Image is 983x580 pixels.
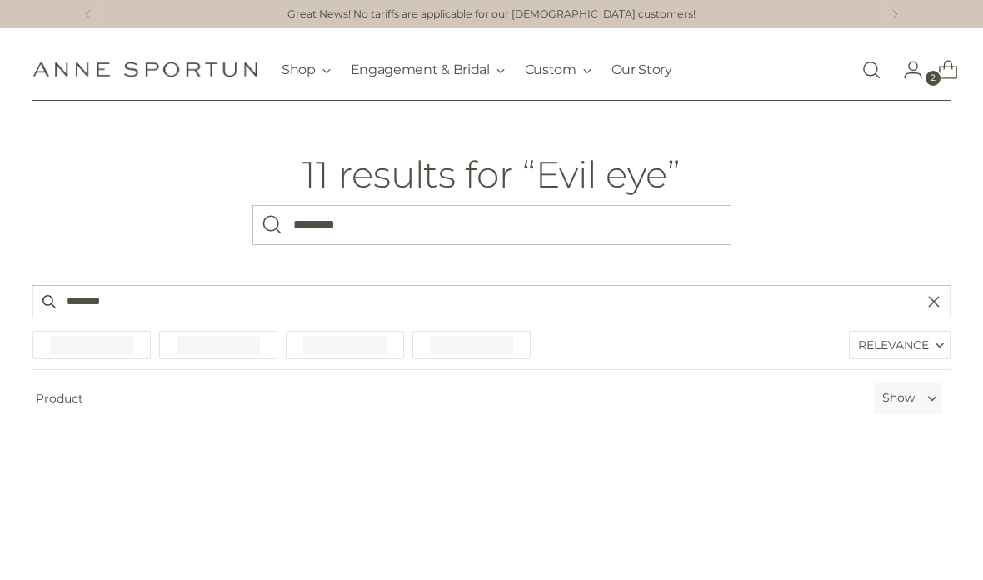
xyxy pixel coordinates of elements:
[611,52,672,88] a: Our Story
[32,62,257,77] a: Anne Sportun Fine Jewellery
[302,154,681,194] h1: 11 results for “Evil eye”
[890,53,923,87] a: Go to the account page
[26,382,867,414] span: Product
[525,52,591,88] button: Custom
[287,7,696,22] a: Great News! No tariffs are applicable for our [DEMOGRAPHIC_DATA] customers!
[282,52,331,88] button: Shop
[858,332,929,358] span: Relevance
[925,53,958,87] a: Open cart modal
[855,53,888,87] a: Open search modal
[252,205,292,245] button: Search
[32,285,951,318] input: Search products
[882,389,915,407] label: Show
[926,71,941,86] span: 2
[351,52,505,88] button: Engagement & Bridal
[850,332,950,358] label: Relevance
